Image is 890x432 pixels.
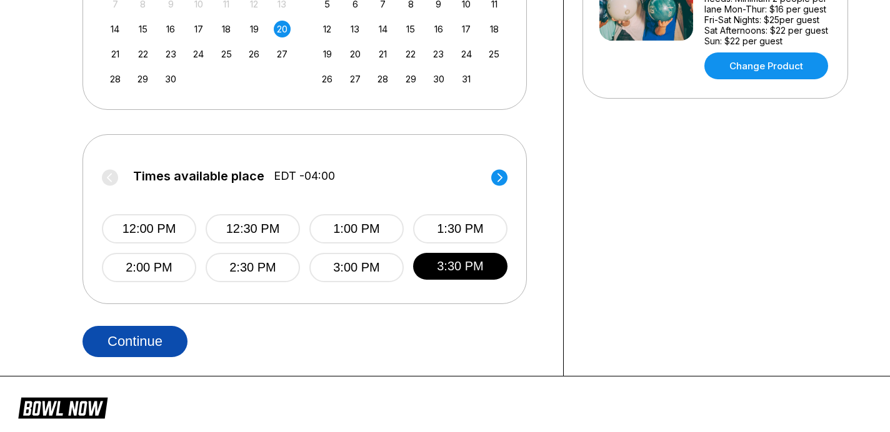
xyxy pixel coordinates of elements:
[486,46,502,62] div: Choose Saturday, October 25th, 2025
[246,21,262,37] div: Choose Friday, September 19th, 2025
[413,253,507,280] button: 3:30 PM
[162,46,179,62] div: Choose Tuesday, September 23rd, 2025
[430,46,447,62] div: Choose Thursday, October 23rd, 2025
[347,46,364,62] div: Choose Monday, October 20th, 2025
[190,21,207,37] div: Choose Wednesday, September 17th, 2025
[82,326,187,357] button: Continue
[402,21,419,37] div: Choose Wednesday, October 15th, 2025
[347,21,364,37] div: Choose Monday, October 13th, 2025
[319,21,336,37] div: Choose Sunday, October 12th, 2025
[218,21,235,37] div: Choose Thursday, September 18th, 2025
[218,46,235,62] div: Choose Thursday, September 25th, 2025
[458,46,475,62] div: Choose Friday, October 24th, 2025
[107,21,124,37] div: Choose Sunday, September 14th, 2025
[402,46,419,62] div: Choose Wednesday, October 22nd, 2025
[206,253,300,282] button: 2:30 PM
[102,253,196,282] button: 2:00 PM
[162,71,179,87] div: Choose Tuesday, September 30th, 2025
[274,21,291,37] div: Choose Saturday, September 20th, 2025
[458,71,475,87] div: Choose Friday, October 31st, 2025
[206,214,300,243] button: 12:30 PM
[246,46,262,62] div: Choose Friday, September 26th, 2025
[430,21,447,37] div: Choose Thursday, October 16th, 2025
[458,21,475,37] div: Choose Friday, October 17th, 2025
[107,71,124,87] div: Choose Sunday, September 28th, 2025
[274,169,335,183] span: EDT -04:00
[134,21,151,37] div: Choose Monday, September 15th, 2025
[309,253,404,282] button: 3:00 PM
[274,46,291,62] div: Choose Saturday, September 27th, 2025
[107,46,124,62] div: Choose Sunday, September 21st, 2025
[347,71,364,87] div: Choose Monday, October 27th, 2025
[374,71,391,87] div: Choose Tuesday, October 28th, 2025
[374,21,391,37] div: Choose Tuesday, October 14th, 2025
[430,71,447,87] div: Choose Thursday, October 30th, 2025
[190,46,207,62] div: Choose Wednesday, September 24th, 2025
[134,46,151,62] div: Choose Monday, September 22nd, 2025
[704,52,828,79] a: Change Product
[413,214,507,243] button: 1:30 PM
[486,21,502,37] div: Choose Saturday, October 18th, 2025
[402,71,419,87] div: Choose Wednesday, October 29th, 2025
[162,21,179,37] div: Choose Tuesday, September 16th, 2025
[374,46,391,62] div: Choose Tuesday, October 21st, 2025
[319,46,336,62] div: Choose Sunday, October 19th, 2025
[319,71,336,87] div: Choose Sunday, October 26th, 2025
[309,214,404,243] button: 1:00 PM
[102,214,196,243] button: 12:00 PM
[134,71,151,87] div: Choose Monday, September 29th, 2025
[133,169,264,183] span: Times available place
